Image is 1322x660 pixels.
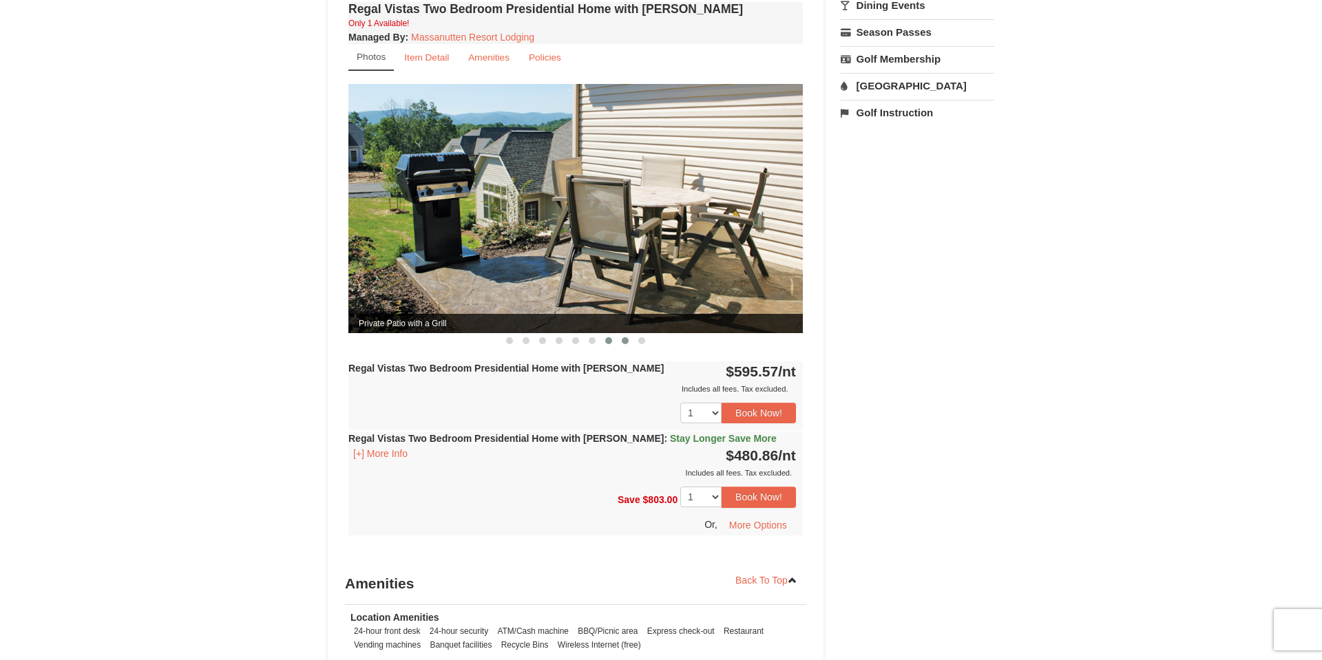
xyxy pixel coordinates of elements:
[778,363,796,379] span: /nt
[345,570,806,597] h3: Amenities
[664,433,667,444] span: :
[841,73,994,98] a: [GEOGRAPHIC_DATA]
[348,32,408,43] strong: :
[841,100,994,125] a: Golf Instruction
[720,515,796,535] button: More Options
[726,447,778,463] span: $480.86
[618,494,640,505] span: Save
[348,433,777,444] strong: Regal Vistas Two Bedroom Presidential Home with [PERSON_NAME]
[574,624,641,638] li: BBQ/Picnic area
[644,624,718,638] li: Express check-out
[395,44,458,71] a: Item Detail
[529,52,561,63] small: Policies
[720,624,767,638] li: Restaurant
[350,624,424,638] li: 24-hour front desk
[841,19,994,45] a: Season Passes
[404,52,449,63] small: Item Detail
[348,446,412,461] button: [+] More Info
[348,314,803,333] span: Private Patio with a Grill
[348,19,409,28] small: Only 1 Available!
[841,46,994,72] a: Golf Membership
[348,44,394,71] a: Photos
[348,382,796,396] div: Includes all fees. Tax excluded.
[350,638,424,652] li: Vending machines
[459,44,518,71] a: Amenities
[498,638,552,652] li: Recycle Bins
[670,433,777,444] span: Stay Longer Save More
[722,487,796,507] button: Book Now!
[348,2,803,16] h4: Regal Vistas Two Bedroom Presidential Home with [PERSON_NAME]
[348,363,664,374] strong: Regal Vistas Two Bedroom Presidential Home with [PERSON_NAME]
[704,518,717,529] span: Or,
[426,624,492,638] li: 24-hour security
[726,570,806,590] a: Back To Top
[643,494,678,505] span: $803.00
[350,612,439,623] strong: Location Amenities
[468,52,510,63] small: Amenities
[554,638,644,652] li: Wireless Internet (free)
[520,44,570,71] a: Policies
[348,466,796,480] div: Includes all fees. Tax excluded.
[726,363,796,379] strong: $595.57
[722,403,796,423] button: Book Now!
[427,638,496,652] li: Banquet facilities
[778,447,796,463] span: /nt
[494,624,572,638] li: ATM/Cash machine
[348,32,405,43] span: Managed By
[348,84,803,332] img: Private Patio with a Grill
[411,32,534,43] a: Massanutten Resort Lodging
[357,52,386,62] small: Photos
